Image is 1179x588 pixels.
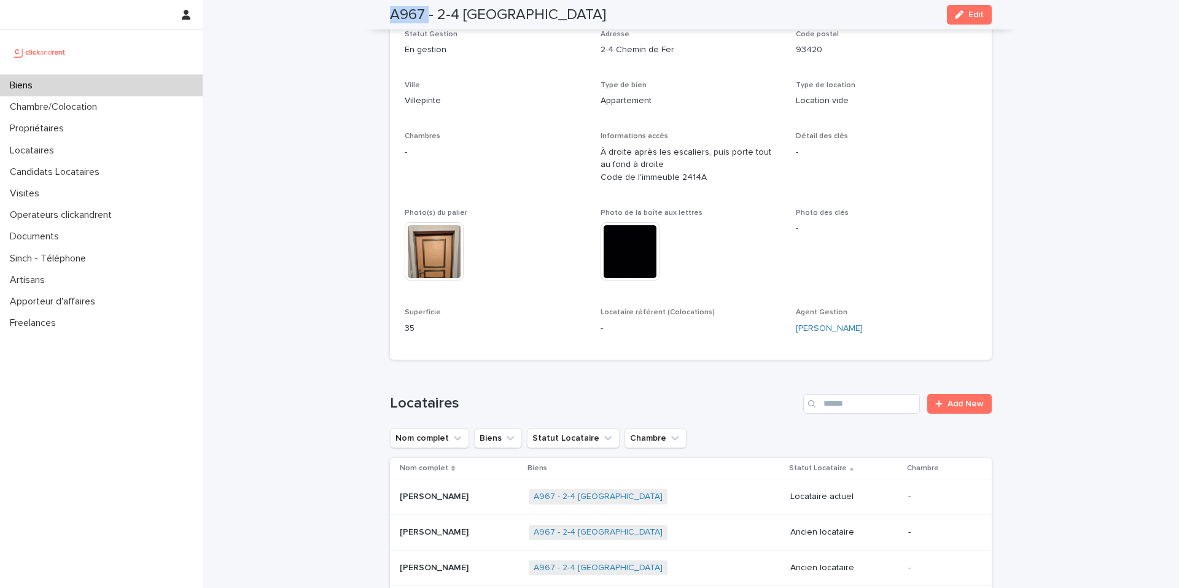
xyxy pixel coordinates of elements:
p: En gestion [405,44,586,56]
span: Détail des clés [796,133,848,140]
p: Apporteur d'affaires [5,296,105,308]
p: - [796,222,977,235]
button: Biens [474,428,522,448]
p: - [908,527,972,538]
p: Ancien locataire [790,527,898,538]
p: Artisans [5,274,55,286]
span: Photo des clés [796,209,849,217]
p: Chambre/Colocation [5,101,107,113]
img: UCB0brd3T0yccxBKYDjQ [10,40,69,64]
p: - [796,146,977,159]
p: Nom complet [400,462,448,475]
a: A967 - 2-4 [GEOGRAPHIC_DATA] [534,492,663,502]
p: - [908,563,972,573]
a: A967 - 2-4 [GEOGRAPHIC_DATA] [534,563,663,573]
span: Edit [968,10,984,19]
p: Sinch - Téléphone [5,253,96,265]
p: Biens [527,462,547,475]
h1: Locataires [390,395,798,412]
p: Biens [5,80,42,91]
tr: [PERSON_NAME][PERSON_NAME] A967 - 2-4 [GEOGRAPHIC_DATA] Ancien locataire- [390,550,992,586]
span: Add New [947,400,984,408]
p: [PERSON_NAME] [400,489,471,502]
p: Documents [5,231,69,242]
p: À droite après les escaliers, puis porte tout au fond à droite Code de l'immeuble 2414A [601,146,782,184]
p: - [601,322,782,335]
p: Appartement [601,95,782,107]
tr: [PERSON_NAME][PERSON_NAME] A967 - 2-4 [GEOGRAPHIC_DATA] Locataire actuel- [390,479,992,514]
h2: A967 - 2-4 [GEOGRAPHIC_DATA] [390,6,606,24]
button: Chambre [625,428,687,448]
p: Propriétaires [5,123,74,134]
span: Code postal [796,31,839,38]
span: Chambres [405,133,440,140]
span: Photo(s) du palier [405,209,467,217]
span: Superficie [405,309,441,316]
input: Search [803,394,920,414]
span: Informations accès [601,133,668,140]
p: Candidats Locataires [5,166,109,178]
p: [PERSON_NAME] [400,560,471,573]
span: Ville [405,82,420,89]
p: 35 [405,322,586,335]
a: A967 - 2-4 [GEOGRAPHIC_DATA] [534,527,663,538]
p: Freelances [5,317,66,329]
span: Agent Gestion [796,309,847,316]
p: Ancien locataire [790,563,898,573]
tr: [PERSON_NAME][PERSON_NAME] A967 - 2-4 [GEOGRAPHIC_DATA] Ancien locataire- [390,514,992,550]
a: Add New [927,394,992,414]
button: Statut Locataire [527,428,620,448]
span: Adresse [601,31,629,38]
p: Location vide [796,95,977,107]
p: [PERSON_NAME] [400,525,471,538]
span: Statut Gestion [405,31,457,38]
p: 2-4 Chemin de Fer [601,44,782,56]
p: - [405,146,586,159]
span: Photo de la boîte aux lettres [601,209,702,217]
p: - [908,492,972,502]
p: Locataires [5,145,64,157]
button: Nom complet [390,428,469,448]
p: Chambre [907,462,939,475]
p: Villepinte [405,95,586,107]
p: Operateurs clickandrent [5,209,122,221]
span: Type de bien [601,82,647,89]
p: 93420 [796,44,977,56]
span: Type de location [796,82,855,89]
a: [PERSON_NAME] [796,322,863,335]
p: Statut Locataire [789,462,847,475]
p: Locataire actuel [790,492,898,502]
button: Edit [947,5,992,25]
span: Locataire référent (Colocations) [601,309,715,316]
p: Visites [5,188,49,199]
